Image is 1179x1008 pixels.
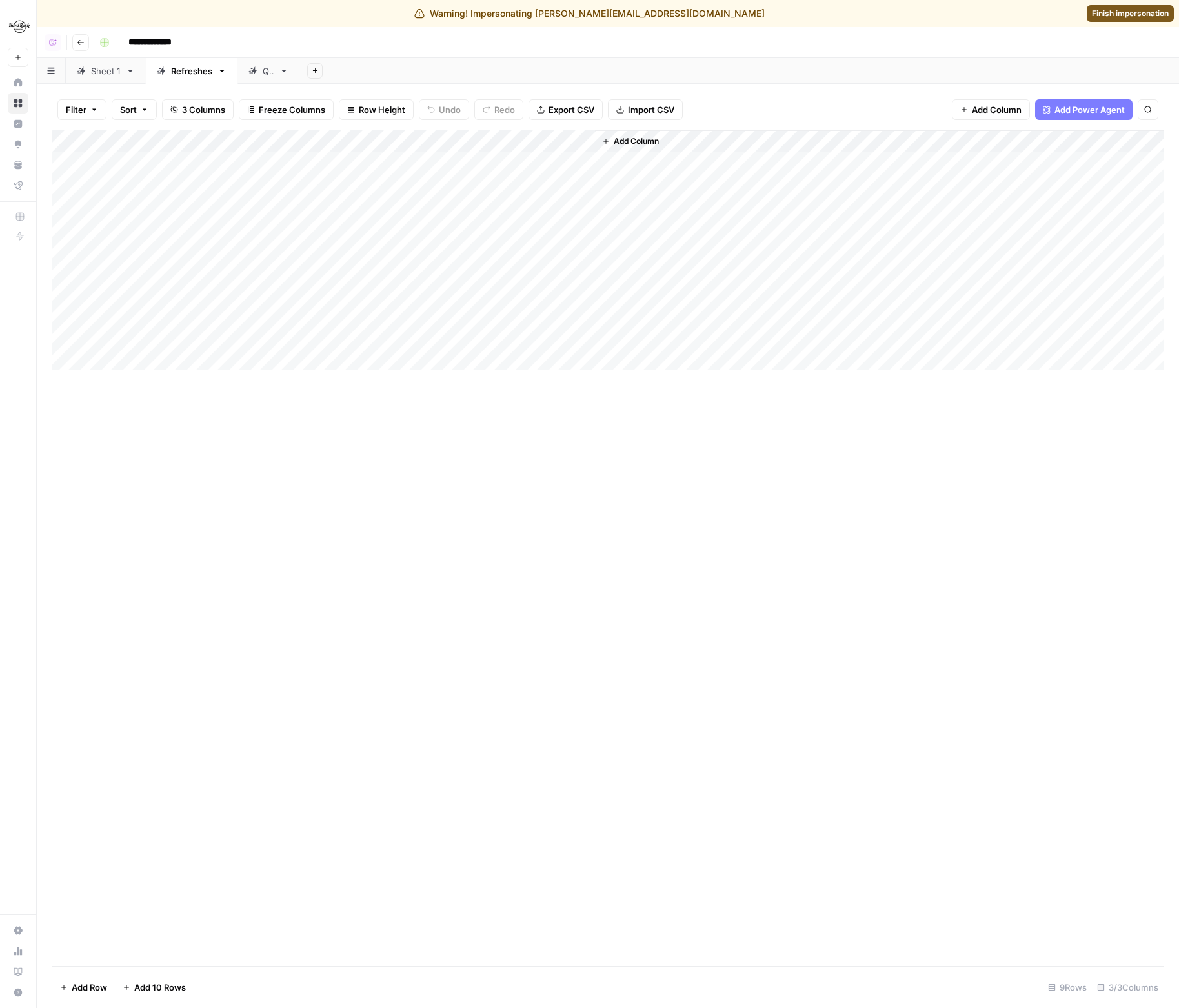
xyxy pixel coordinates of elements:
button: Row Height [339,99,414,120]
button: Add Power Agent [1035,99,1133,120]
button: Help + Support [8,982,28,1003]
button: Workspace: Hard Rock Digital [8,10,28,43]
button: Import CSV [608,99,683,120]
a: Flightpath [8,175,28,196]
a: Browse [8,93,28,114]
span: Export CSV [549,103,594,116]
a: Refreshes [146,58,237,84]
button: Add Row [52,977,115,998]
button: Sort [112,99,157,120]
div: Sheet 1 [91,64,121,77]
div: 9 Rows [1043,977,1092,998]
div: QA [263,64,274,77]
a: Your Data [8,155,28,175]
a: Insights [8,114,28,134]
button: Add Column [952,99,1030,120]
span: Add Row [72,981,107,994]
button: Undo [419,99,469,120]
div: Refreshes [171,64,212,77]
button: Add 10 Rows [115,977,194,998]
img: Hard Rock Digital Logo [8,15,31,38]
button: Add Column [597,133,664,150]
button: Filter [57,99,106,120]
span: Filter [66,103,86,116]
button: Redo [474,99,523,120]
a: Usage [8,941,28,962]
button: Freeze Columns [239,99,334,120]
span: Undo [439,103,461,116]
button: Export CSV [529,99,603,120]
span: Finish impersonation [1092,8,1169,19]
span: Row Height [359,103,405,116]
a: Sheet 1 [66,58,146,84]
a: Finish impersonation [1087,5,1174,22]
a: QA [237,58,299,84]
span: Import CSV [628,103,674,116]
span: Sort [120,103,137,116]
span: Redo [494,103,515,116]
a: Opportunities [8,134,28,155]
span: Add Column [614,135,659,147]
a: Home [8,72,28,93]
button: 3 Columns [162,99,234,120]
div: Warning! Impersonating [PERSON_NAME][EMAIL_ADDRESS][DOMAIN_NAME] [414,7,765,20]
span: Add Power Agent [1054,103,1125,116]
a: Learning Hub [8,962,28,982]
span: Add Column [972,103,1022,116]
div: 3/3 Columns [1092,977,1164,998]
span: Freeze Columns [259,103,325,116]
span: Add 10 Rows [134,981,186,994]
span: 3 Columns [182,103,225,116]
a: Settings [8,920,28,941]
